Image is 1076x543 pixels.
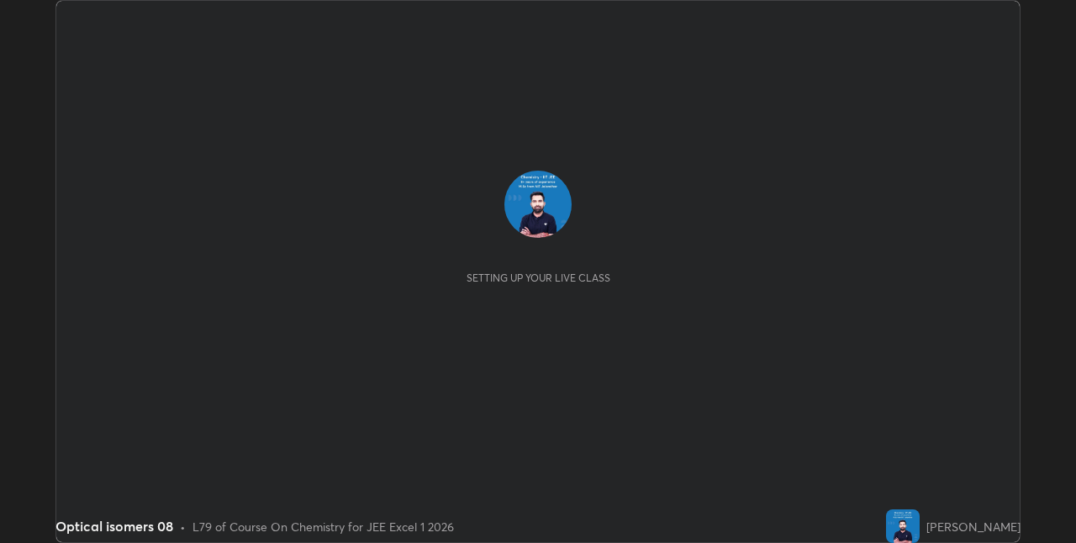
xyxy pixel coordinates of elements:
div: • [180,518,186,535]
div: [PERSON_NAME] [926,518,1021,535]
div: L79 of Course On Chemistry for JEE Excel 1 2026 [193,518,454,535]
img: 5d08488de79a497091e7e6dfb017ba0b.jpg [504,171,572,238]
img: 5d08488de79a497091e7e6dfb017ba0b.jpg [886,509,920,543]
div: Optical isomers 08 [55,516,173,536]
div: Setting up your live class [467,271,610,284]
